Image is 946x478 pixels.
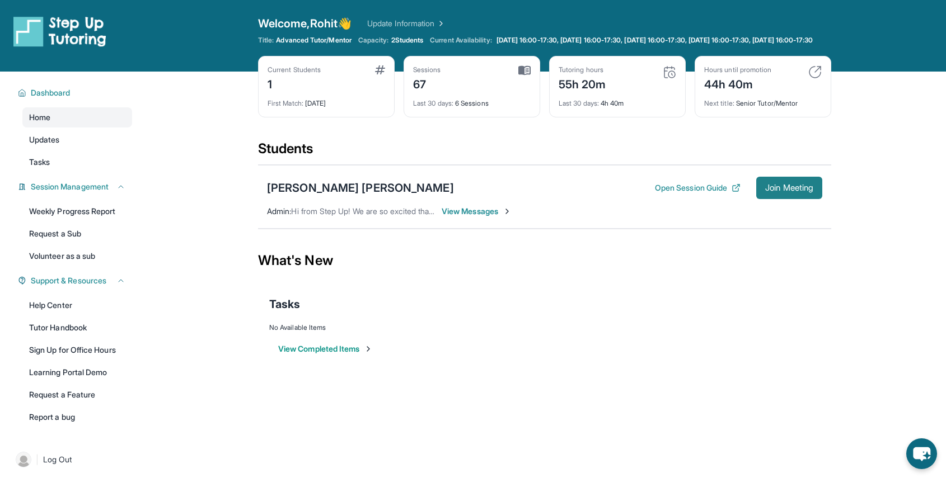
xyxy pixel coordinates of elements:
[258,236,831,285] div: What's New
[704,99,734,107] span: Next title :
[413,74,441,92] div: 67
[278,343,373,354] button: View Completed Items
[375,65,385,74] img: card
[494,36,816,45] a: [DATE] 16:00-17:30, [DATE] 16:00-17:30, [DATE] 16:00-17:30, [DATE] 16:00-17:30, [DATE] 16:00-17:30
[756,177,822,199] button: Join Meeting
[276,36,351,45] span: Advanced Tutor/Mentor
[559,92,676,108] div: 4h 40m
[22,130,132,150] a: Updates
[29,157,50,168] span: Tasks
[22,385,132,405] a: Request a Feature
[268,65,321,74] div: Current Students
[36,453,39,466] span: |
[26,181,125,192] button: Session Management
[497,36,813,45] span: [DATE] 16:00-17:30, [DATE] 16:00-17:30, [DATE] 16:00-17:30, [DATE] 16:00-17:30, [DATE] 16:00-17:30
[765,184,813,191] span: Join Meeting
[22,407,132,427] a: Report a bug
[258,16,352,31] span: Welcome, Rohit 👋
[559,74,606,92] div: 55h 20m
[22,107,132,127] a: Home
[22,152,132,172] a: Tasks
[268,74,321,92] div: 1
[22,318,132,338] a: Tutor Handbook
[663,65,676,79] img: card
[22,362,132,382] a: Learning Portal Demo
[267,206,291,216] span: Admin :
[269,323,820,332] div: No Available Items
[16,452,31,467] img: user-img
[29,112,50,123] span: Home
[430,36,491,45] span: Current Availability:
[43,454,72,465] span: Log Out
[11,447,132,472] a: |Log Out
[26,275,125,286] button: Support & Resources
[559,65,606,74] div: Tutoring hours
[267,180,454,196] div: [PERSON_NAME] [PERSON_NAME]
[442,206,512,217] span: View Messages
[22,224,132,244] a: Request a Sub
[704,92,822,108] div: Senior Tutor/Mentor
[655,182,741,193] button: Open Session Guide
[906,438,937,469] button: chat-button
[704,74,771,92] div: 44h 40m
[704,65,771,74] div: Hours until promotion
[413,99,453,107] span: Last 30 days :
[559,99,599,107] span: Last 30 days :
[22,201,132,221] a: Weekly Progress Report
[518,65,531,75] img: card
[434,18,446,29] img: Chevron Right
[31,181,109,192] span: Session Management
[13,16,106,47] img: logo
[26,87,125,98] button: Dashboard
[31,87,71,98] span: Dashboard
[808,65,822,79] img: card
[367,18,446,29] a: Update Information
[391,36,424,45] span: 2 Students
[258,36,274,45] span: Title:
[29,134,60,145] span: Updates
[503,207,512,216] img: Chevron-Right
[358,36,389,45] span: Capacity:
[268,99,303,107] span: First Match :
[22,295,132,315] a: Help Center
[31,275,106,286] span: Support & Resources
[22,340,132,360] a: Sign Up for Office Hours
[413,92,531,108] div: 6 Sessions
[269,296,300,312] span: Tasks
[413,65,441,74] div: Sessions
[268,92,385,108] div: [DATE]
[22,246,132,266] a: Volunteer as a sub
[258,140,831,164] div: Students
